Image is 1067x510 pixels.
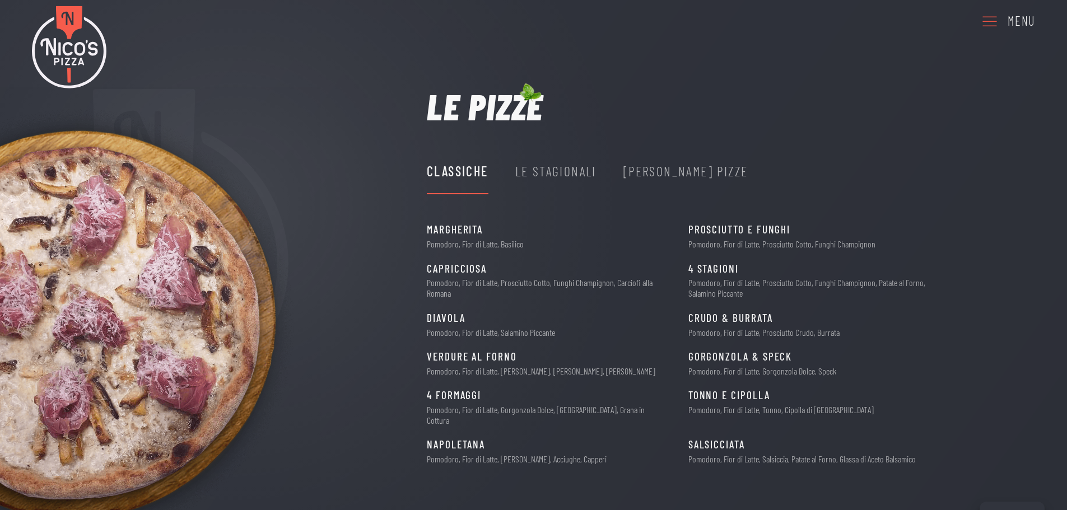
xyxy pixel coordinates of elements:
div: Le Stagionali [515,161,597,182]
span: 4 Formaggi [427,387,481,404]
span: CRUDO & BURRATA [688,310,773,327]
p: Pomodoro, Fior di Latte, Tonno, Cipolla di [GEOGRAPHIC_DATA] [688,404,874,415]
p: Pomodoro, Fior di Latte, Gorgonzola Dolce, Speck [688,366,836,376]
p: Pomodoro, Fior di Latte, Basilico [427,238,524,249]
p: Pomodoro, Fior di Latte, Gorgonzola Dolce, [GEOGRAPHIC_DATA], Grana in Cottura [427,404,667,425]
p: Pomodoro, Fior di Latte, Salamino Piccante [427,327,555,338]
p: Pomodoro, Fior di Latte, Prosciutto Cotto, Funghi Champignon [688,238,875,249]
h1: Le pizze [427,88,543,124]
div: [PERSON_NAME] Pizze [623,161,748,182]
span: Napoletana [427,436,485,453]
p: Pomodoro, Fior di Latte, Prosciutto Cotto, Funghi Champignon, Patate al Forno, Salamino Piccante [688,277,929,298]
p: Pomodoro, Fior di Latte, Prosciutto Cotto, Funghi Champignon, Carciofi alla Romana [427,277,667,298]
p: Pomodoro, Fior di Latte, [PERSON_NAME], [PERSON_NAME], [PERSON_NAME] [427,366,655,376]
span: Verdure al Forno [427,348,517,366]
span: Salsicciata [688,436,745,453]
span: Gorgonzola & Speck [688,348,793,366]
span: Diavola [427,310,465,327]
a: Menu [981,6,1035,36]
div: Classiche [427,161,488,182]
span: Tonno e Cipolla [688,387,770,404]
p: Pomodoro, Fior di Latte, [PERSON_NAME], Acciughe, Capperi [427,453,607,464]
div: Menu [1008,11,1035,31]
span: Prosciutto e Funghi [688,221,790,238]
span: Capricciosa [427,260,487,278]
img: Nico's Pizza Logo Colori [32,6,106,88]
p: Pomodoro, Fior di Latte, Prosciutto Crudo, Burrata [688,327,840,338]
p: Pomodoro, Fior di Latte, Salsiccia, Patate al Forno, Glassa di Aceto Balsamico [688,453,916,464]
span: Margherita [427,221,483,238]
span: 4 Stagioni [688,260,739,278]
